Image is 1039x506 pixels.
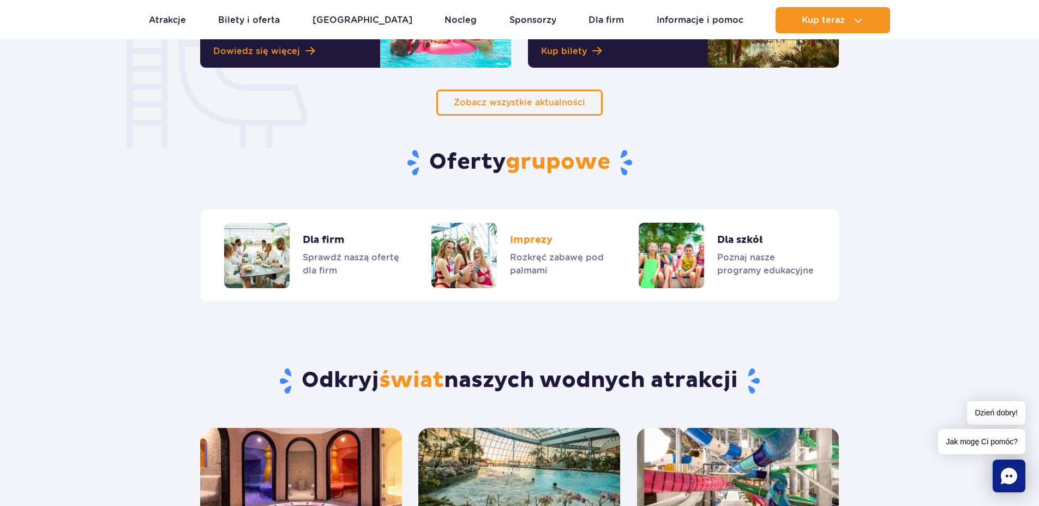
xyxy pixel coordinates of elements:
[588,7,624,33] a: Dla firm
[200,367,839,395] h2: Odkryj naszych wodnych atrakcji
[509,7,556,33] a: Sponsorzy
[224,223,400,288] a: Dla firm
[454,97,585,108] span: Zobacz wszystkie aktualności
[938,429,1025,454] span: Jak mogę Ci pomóc?
[213,45,300,58] span: Dowiedz się więcej
[541,45,695,58] a: Kup bilety
[8,148,1031,177] h2: Oferty
[802,15,845,25] span: Kup teraz
[506,148,610,176] span: grupowe
[445,7,477,33] a: Nocleg
[149,7,186,33] a: Atrakcje
[431,223,607,288] a: Imprezy
[213,45,367,58] a: Dowiedz się więcej
[657,7,743,33] a: Informacje i pomoc
[379,367,444,394] span: świat
[776,7,890,33] button: Kup teraz
[639,223,814,288] a: Dla szkół
[436,90,603,116] a: Zobacz wszystkie aktualności
[218,7,280,33] a: Bilety i oferta
[313,7,412,33] a: [GEOGRAPHIC_DATA]
[967,401,1025,425] span: Dzień dobry!
[993,460,1025,492] div: Chat
[541,45,587,58] span: Kup bilety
